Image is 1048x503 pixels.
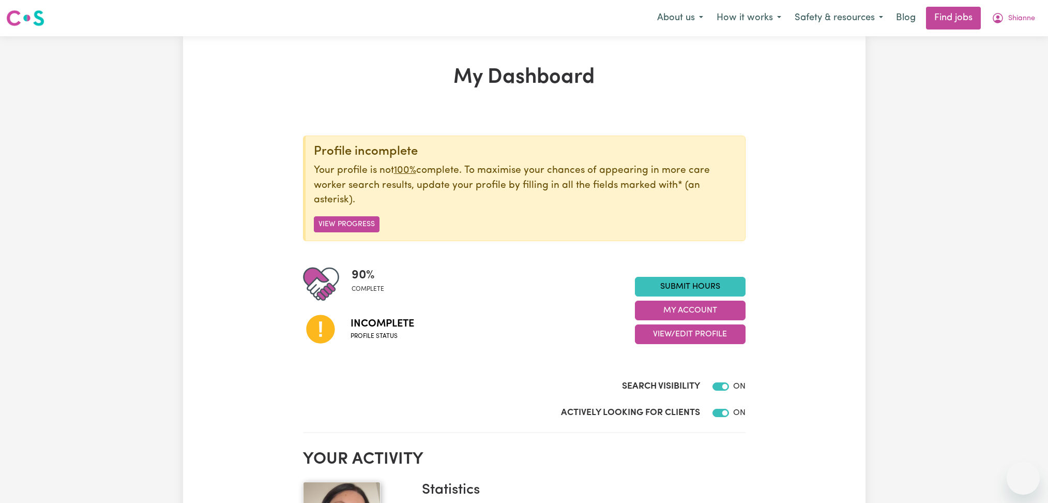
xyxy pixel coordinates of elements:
a: Blog [890,7,922,29]
label: Actively Looking for Clients [561,406,700,420]
label: Search Visibility [622,380,700,393]
p: Your profile is not complete. To maximise your chances of appearing in more care worker search re... [314,164,737,208]
span: ON [733,409,746,417]
span: Profile status [351,332,414,341]
span: 90 % [352,266,384,285]
h1: My Dashboard [303,65,746,90]
button: My Account [985,7,1042,29]
button: How it works [710,7,788,29]
div: Profile incomplete [314,144,737,159]
button: View/Edit Profile [635,324,746,344]
button: Safety & resources [788,7,890,29]
div: Profile completeness: 90% [352,266,392,302]
a: Find jobs [926,7,981,29]
button: About us [650,7,710,29]
button: View Progress [314,216,379,232]
u: 100% [394,166,416,175]
img: Careseekers logo [6,9,44,27]
h2: Your activity [303,450,746,469]
span: ON [733,382,746,391]
span: complete [352,285,384,294]
button: My Account [635,301,746,320]
iframe: Button to launch messaging window [1007,462,1040,495]
span: Incomplete [351,316,414,332]
a: Careseekers logo [6,6,44,30]
h3: Statistics [422,482,737,499]
a: Submit Hours [635,277,746,297]
span: Shianne [1008,13,1035,24]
